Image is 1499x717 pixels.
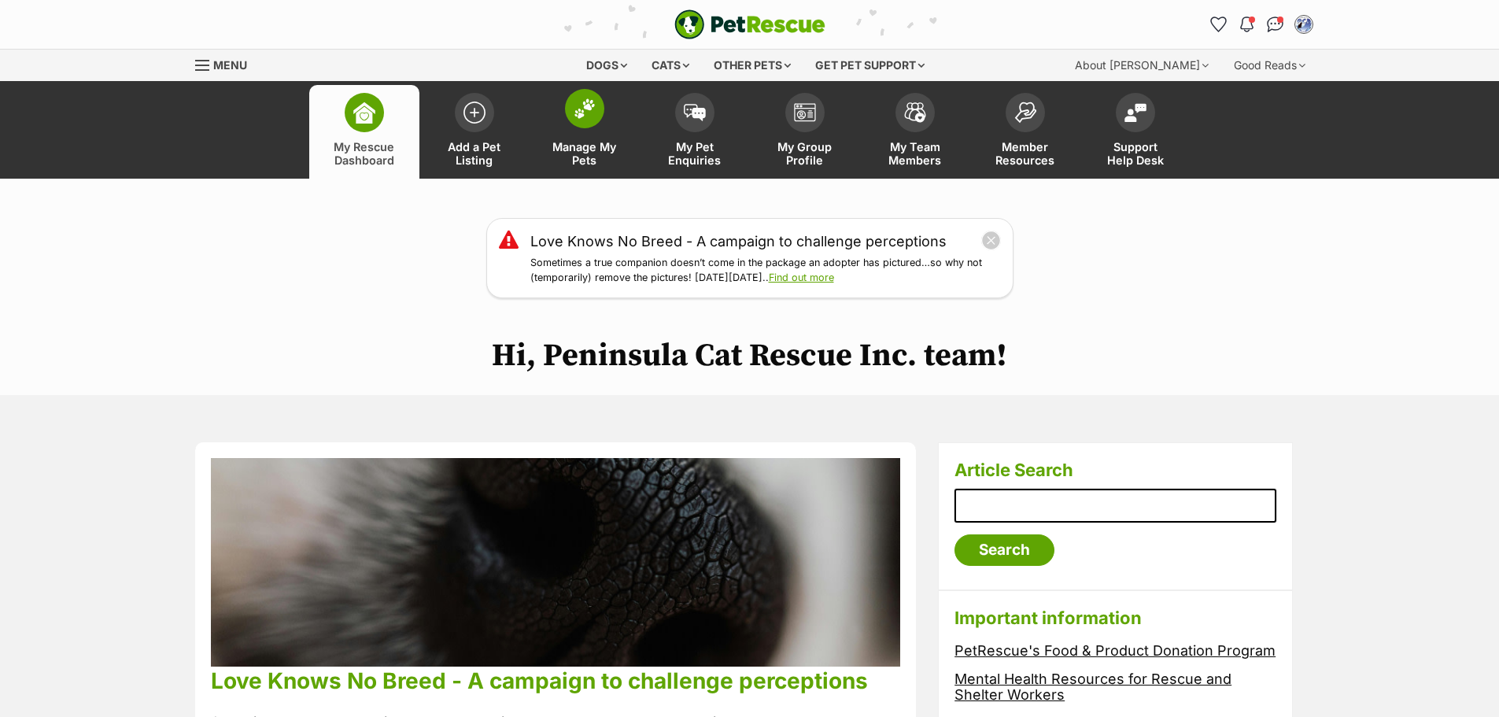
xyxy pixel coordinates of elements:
[769,272,834,283] a: Find out more
[1064,50,1220,81] div: About [PERSON_NAME]
[684,104,706,121] img: pet-enquiries-icon-7e3ad2cf08bfb03b45e93fb7055b45f3efa6380592205ae92323e6603595dc1f.svg
[575,50,638,81] div: Dogs
[1263,12,1288,37] a: Conversations
[213,58,247,72] span: Menu
[530,256,1001,286] p: Sometimes a true companion doesn’t come in the package an adopter has pictured…so why not (tempor...
[990,140,1061,167] span: Member Resources
[530,231,947,252] a: Love Knows No Breed - A campaign to challenge perceptions
[954,459,1276,481] h3: Article Search
[750,85,860,179] a: My Group Profile
[904,102,926,123] img: team-members-icon-5396bd8760b3fe7c0b43da4ab00e1e3bb1a5d9ba89233759b79545d2d3fc5d0d.svg
[1206,12,1231,37] a: Favourites
[1296,17,1312,32] img: Adoptions profile pic
[880,140,951,167] span: My Team Members
[574,98,596,119] img: manage-my-pets-icon-02211641906a0b7f246fdf0571729dbe1e7629f14944591b6c1af311fb30b64b.svg
[211,667,868,694] a: Love Knows No Breed - A campaign to challenge perceptions
[1240,17,1253,32] img: notifications-46538b983faf8c2785f20acdc204bb7945ddae34d4c08c2a6579f10ce5e182be.svg
[439,140,510,167] span: Add a Pet Listing
[674,9,825,39] a: PetRescue
[640,85,750,179] a: My Pet Enquiries
[970,85,1080,179] a: Member Resources
[641,50,700,81] div: Cats
[463,102,486,124] img: add-pet-listing-icon-0afa8454b4691262ce3f59096e99ab1cd57d4a30225e0717b998d2c9b9846f56.svg
[770,140,840,167] span: My Group Profile
[1223,50,1316,81] div: Good Reads
[419,85,530,179] a: Add a Pet Listing
[981,231,1001,250] button: close
[1080,85,1191,179] a: Support Help Desk
[195,50,258,78] a: Menu
[530,85,640,179] a: Manage My Pets
[329,140,400,167] span: My Rescue Dashboard
[1100,140,1171,167] span: Support Help Desk
[659,140,730,167] span: My Pet Enquiries
[1291,12,1316,37] button: My account
[860,85,970,179] a: My Team Members
[309,85,419,179] a: My Rescue Dashboard
[674,9,825,39] img: logo-e224e6f780fb5917bec1dbf3a21bbac754714ae5b6737aabdf751b685950b380.svg
[703,50,802,81] div: Other pets
[1267,17,1283,32] img: chat-41dd97257d64d25036548639549fe6c8038ab92f7586957e7f3b1b290dea8141.svg
[954,607,1276,629] h3: Important information
[1014,102,1036,123] img: member-resources-icon-8e73f808a243e03378d46382f2149f9095a855e16c252ad45f914b54edf8863c.svg
[1206,12,1316,37] ul: Account quick links
[1124,103,1146,122] img: help-desk-icon-fdf02630f3aa405de69fd3d07c3f3aa587a6932b1a1747fa1d2bba05be0121f9.svg
[549,140,620,167] span: Manage My Pets
[804,50,936,81] div: Get pet support
[954,534,1054,566] input: Search
[954,642,1276,659] a: PetRescue's Food & Product Donation Program
[954,671,1231,704] a: Mental Health Resources for Rescue and Shelter Workers
[353,102,375,124] img: dashboard-icon-eb2f2d2d3e046f16d808141f083e7271f6b2e854fb5c12c21221c1fb7104beca.svg
[1235,12,1260,37] button: Notifications
[211,458,901,667] img: qlpmmvihh7jrrcblay3l.jpg
[794,103,816,122] img: group-profile-icon-3fa3cf56718a62981997c0bc7e787c4b2cf8bcc04b72c1350f741eb67cf2f40e.svg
